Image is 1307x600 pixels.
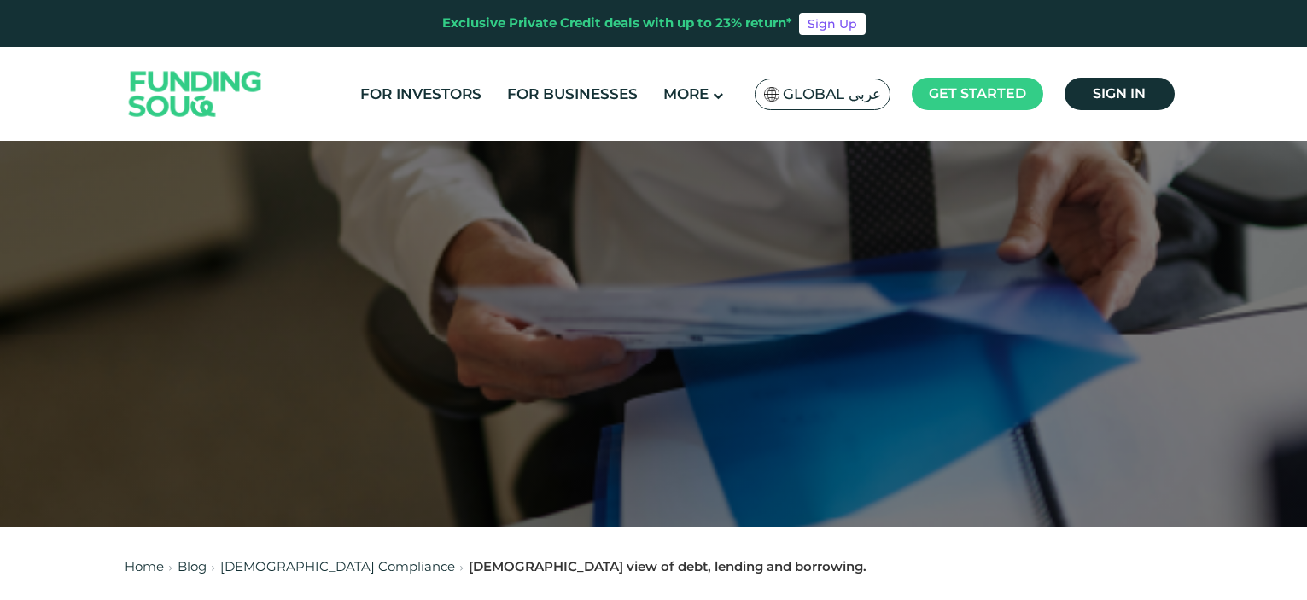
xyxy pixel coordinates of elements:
a: Sign in [1065,78,1175,110]
span: Get started [929,85,1026,102]
a: Home [125,558,164,574]
img: SA Flag [764,87,779,102]
div: Exclusive Private Credit deals with up to 23% return* [442,14,792,33]
div: [DEMOGRAPHIC_DATA] view of debt, lending and borrowing. [469,557,866,577]
img: Logo [112,51,279,137]
a: For Businesses [503,80,642,108]
a: Blog [178,558,207,574]
a: For Investors [356,80,486,108]
span: Global عربي [783,84,881,104]
span: Sign in [1093,85,1146,102]
a: Sign Up [799,13,866,35]
a: [DEMOGRAPHIC_DATA] Compliance [220,558,455,574]
span: More [663,85,709,102]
